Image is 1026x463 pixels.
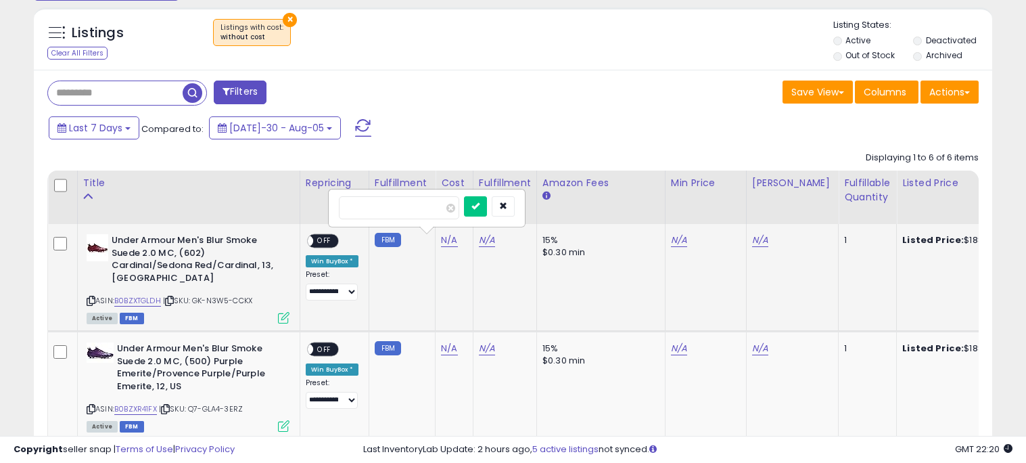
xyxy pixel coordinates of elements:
small: FBM [375,233,401,247]
a: 5 active listings [532,443,599,456]
div: seller snap | | [14,443,235,456]
div: Win BuyBox * [306,363,358,376]
div: Cost [441,176,467,190]
label: Deactivated [926,35,977,46]
div: $188.95 [902,234,1015,246]
div: Listed Price [902,176,1019,190]
span: OFF [313,236,335,247]
button: [DATE]-30 - Aug-05 [209,116,341,139]
strong: Copyright [14,443,63,456]
span: | SKU: GK-N3W5-CCKX [163,295,252,306]
img: 41nW1d24OWL._SL40_.jpg [87,343,114,363]
div: Clear All Filters [47,47,108,60]
div: $0.30 min [542,355,655,367]
span: All listings currently available for purchase on Amazon [87,421,118,433]
button: Columns [855,81,918,104]
div: Last InventoryLab Update: 2 hours ago, not synced. [363,443,1012,456]
span: All listings currently available for purchase on Amazon [87,313,118,324]
a: N/A [671,342,687,355]
div: Win BuyBox * [306,255,358,267]
div: Amazon Fees [542,176,659,190]
div: Fulfillment Cost [479,176,531,204]
img: 41lFrzBlPKL._SL40_.jpg [87,234,108,261]
small: Amazon Fees. [542,190,551,202]
div: without cost [220,32,283,42]
span: FBM [120,421,144,433]
div: Preset: [306,270,358,301]
a: N/A [441,342,457,355]
a: N/A [479,342,495,355]
div: Repricing [306,176,363,190]
span: 2025-08-13 22:20 GMT [955,443,1012,456]
div: Min Price [671,176,741,190]
span: FBM [120,313,144,324]
h5: Listings [72,24,124,43]
div: Fulfillment [375,176,429,190]
a: N/A [441,234,457,247]
button: Last 7 Days [49,116,139,139]
p: Listing States: [833,19,992,32]
b: Listed Price: [902,234,964,246]
div: Fulfillable Quantity [844,176,891,204]
a: B0BZXTGLDH [114,295,161,307]
button: × [283,13,297,27]
button: Actions [920,81,979,104]
span: OFF [313,344,335,355]
div: Displaying 1 to 6 of 6 items [866,152,979,164]
div: $0.30 min [542,246,655,259]
b: Under Armour Men's Blur Smoke Suede 2.0 MC, (500) Purple Emerite/Provence Purple/Purple Emerite, ... [117,343,281,396]
div: Preset: [306,378,358,409]
span: | SKU: Q7-GLA4-3ERZ [159,403,243,414]
div: [PERSON_NAME] [752,176,833,190]
b: Listed Price: [902,342,964,355]
div: ASIN: [87,234,289,322]
label: Archived [926,49,962,61]
b: Under Armour Men's Blur Smoke Suede 2.0 MC, (602) Cardinal/Sedona Red/Cardinal, 13, [GEOGRAPHIC_D... [112,234,276,288]
span: [DATE]-30 - Aug-05 [229,121,324,135]
label: Active [845,35,870,46]
span: Listings with cost : [220,22,283,43]
a: B0BZXR41FX [114,403,157,415]
small: FBM [375,341,401,355]
a: N/A [671,234,687,247]
div: 1 [844,343,886,355]
div: 15% [542,234,655,246]
button: Save View [783,81,853,104]
span: Last 7 Days [69,121,122,135]
label: Out of Stock [845,49,895,61]
a: N/A [752,342,768,355]
div: $188.95 [902,343,1015,355]
a: Privacy Policy [175,443,235,456]
button: Filters [214,81,266,104]
div: 15% [542,343,655,355]
div: 1 [844,234,886,246]
a: N/A [479,234,495,247]
span: Columns [864,85,906,99]
span: Compared to: [141,123,204,135]
a: Terms of Use [116,443,173,456]
a: N/A [752,234,768,247]
div: Title [83,176,294,190]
